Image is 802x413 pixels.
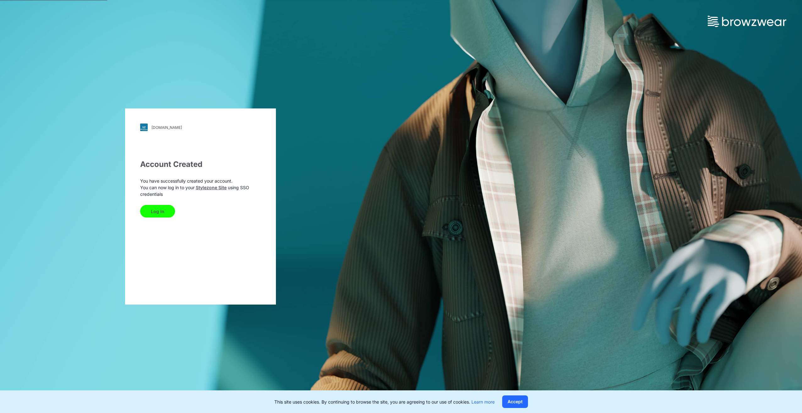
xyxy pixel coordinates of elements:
[471,399,495,405] a: Learn more
[140,124,261,131] a: [DOMAIN_NAME]
[140,178,261,184] p: You have successfully created your account.
[140,205,175,218] button: Log In
[502,395,528,408] button: Accept
[140,184,261,197] p: You can now log in to your using SSO credentials
[140,159,261,170] div: Account Created
[140,124,148,131] img: svg+xml;base64,PHN2ZyB3aWR0aD0iMjgiIGhlaWdodD0iMjgiIHZpZXdCb3g9IjAgMCAyOCAyOCIgZmlsbD0ibm9uZSIgeG...
[196,185,227,190] a: Stylezone Site
[274,399,495,405] p: This site uses cookies. By continuing to browse the site, you are agreeing to our use of cookies.
[708,16,786,27] img: browzwear-logo.73288ffb.svg
[151,125,182,130] div: [DOMAIN_NAME]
